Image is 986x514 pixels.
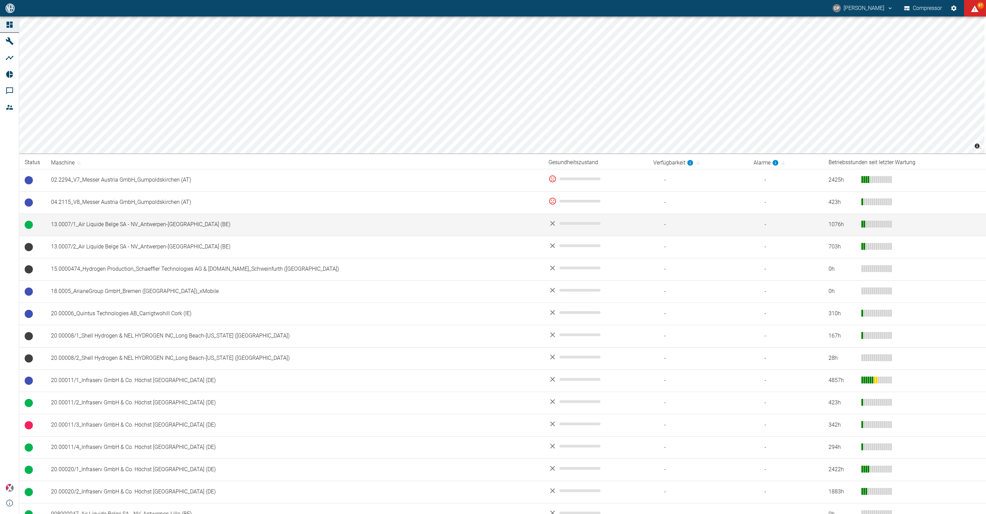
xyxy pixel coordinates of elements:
span: - [653,310,743,318]
td: 20.00011/4_Infraserv GmbH & Co. Höchst [GEOGRAPHIC_DATA] (DE) [46,436,543,458]
div: No data [548,420,642,428]
span: - [754,443,818,451]
div: No data [548,242,642,250]
span: - [754,176,818,184]
div: No data [548,308,642,317]
div: No data [548,219,642,228]
span: - [653,332,743,340]
div: No data [548,286,642,294]
div: berechnet für die letzten 7 Tage [653,159,694,167]
span: - [754,198,818,206]
td: 20.00008/1_Shell Hydrogen & NEL HYDROGEN INC_Long Beach-[US_STATE] ([GEOGRAPHIC_DATA]) [46,325,543,347]
div: 294 h [829,443,856,451]
div: 423 h [829,399,856,407]
div: No data [548,464,642,473]
span: - [653,399,743,407]
span: - [653,287,743,295]
span: - [653,243,743,251]
td: 15.0000474_Hydrogen Production_Schaeffler Technologies AG & [DOMAIN_NAME]_Schweinfurth ([GEOGRAPH... [46,258,543,280]
span: - [653,354,743,362]
div: 2422 h [829,466,856,474]
td: 13.0007/1_Air Liquide Belge SA - NV_Antwerpen-[GEOGRAPHIC_DATA] (BE) [46,213,543,236]
span: Betrieb [25,466,33,474]
span: - [653,443,743,451]
span: Keine Daten [25,265,33,273]
th: Gesundheitszustand [543,156,648,169]
div: CP [833,4,841,12]
div: 0 h [829,287,856,295]
th: Betriebsstunden seit letzter Wartung [823,156,986,169]
td: 04.2115_V8_Messer Austria GmbH_Gumpoldskirchen (AT) [46,191,543,213]
span: Maschine [51,159,84,167]
div: No data [548,264,642,272]
span: - [754,221,818,229]
td: 18.0005_ArianeGroup GmbH_Bremen ([GEOGRAPHIC_DATA])_xMobile [46,280,543,303]
button: christoph.palm@neuman-esser.com [832,2,894,14]
span: Betriebsbereit [25,198,33,207]
canvas: Map [19,16,985,154]
span: - [754,377,818,384]
span: - [754,287,818,295]
div: 167 h [829,332,856,340]
div: No data [548,331,642,339]
div: 0 h [829,265,856,273]
span: - [754,332,818,340]
span: - [754,466,818,474]
div: 0 % [548,175,642,183]
div: 423 h [829,198,856,206]
span: - [653,466,743,474]
td: 20.00020/2_Infraserv GmbH & Co. Höchst [GEOGRAPHIC_DATA] (DE) [46,481,543,503]
td: 13.0007/2_Air Liquide Belge SA - NV_Antwerpen-[GEOGRAPHIC_DATA] (BE) [46,236,543,258]
div: No data [548,375,642,383]
td: 20.00011/2_Infraserv GmbH & Co. Höchst [GEOGRAPHIC_DATA] (DE) [46,392,543,414]
div: 4857 h [829,377,856,384]
span: Keine Daten [25,354,33,363]
span: Betrieb [25,488,33,496]
button: Compressor [903,2,944,14]
span: Keine Daten [25,243,33,251]
div: No data [548,353,642,361]
td: 20.00006_Quintus Technologies AB_Carrigtwohill Cork (IE) [46,303,543,325]
div: 28 h [829,354,856,362]
span: - [653,221,743,229]
span: Betrieb [25,443,33,452]
div: 703 h [829,243,856,251]
div: No data [548,442,642,450]
td: 20.00011/3_Infraserv GmbH & Co. Höchst [GEOGRAPHIC_DATA] (DE) [46,414,543,436]
div: 1883 h [829,488,856,496]
img: Xplore Logo [5,484,14,492]
div: 310 h [829,310,856,318]
span: Betrieb [25,221,33,229]
td: 20.00011/1_Infraserv GmbH & Co. Höchst [GEOGRAPHIC_DATA] (DE) [46,369,543,392]
span: - [754,310,818,318]
span: - [653,198,743,206]
span: - [653,421,743,429]
span: - [653,488,743,496]
span: Ungeplanter Stillstand [25,421,33,429]
span: Betriebsbereit [25,176,33,184]
td: 02.2294_V7_Messer Austria GmbH_Gumpoldskirchen (AT) [46,169,543,191]
span: - [754,243,818,251]
div: No data [548,487,642,495]
th: Status [19,156,46,169]
span: Betriebsbereit [25,377,33,385]
span: Keine Daten [25,332,33,340]
span: - [653,377,743,384]
img: logo [5,3,15,13]
td: 20.00008/2_Shell Hydrogen & NEL HYDROGEN INC_Long Beach-[US_STATE] ([GEOGRAPHIC_DATA]) [46,347,543,369]
div: berechnet für die letzten 7 Tage [754,159,779,167]
div: No data [548,397,642,406]
span: Betriebsbereit [25,310,33,318]
div: 342 h [829,421,856,429]
span: - [653,265,743,273]
span: - [754,488,818,496]
span: - [754,399,818,407]
span: - [754,421,818,429]
span: - [754,265,818,273]
td: 20.00020/1_Infraserv GmbH & Co. Höchst [GEOGRAPHIC_DATA] (DE) [46,458,543,481]
span: Betriebsbereit [25,287,33,296]
span: Betrieb [25,399,33,407]
span: - [754,354,818,362]
span: - [653,176,743,184]
div: 0 % [548,197,642,205]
